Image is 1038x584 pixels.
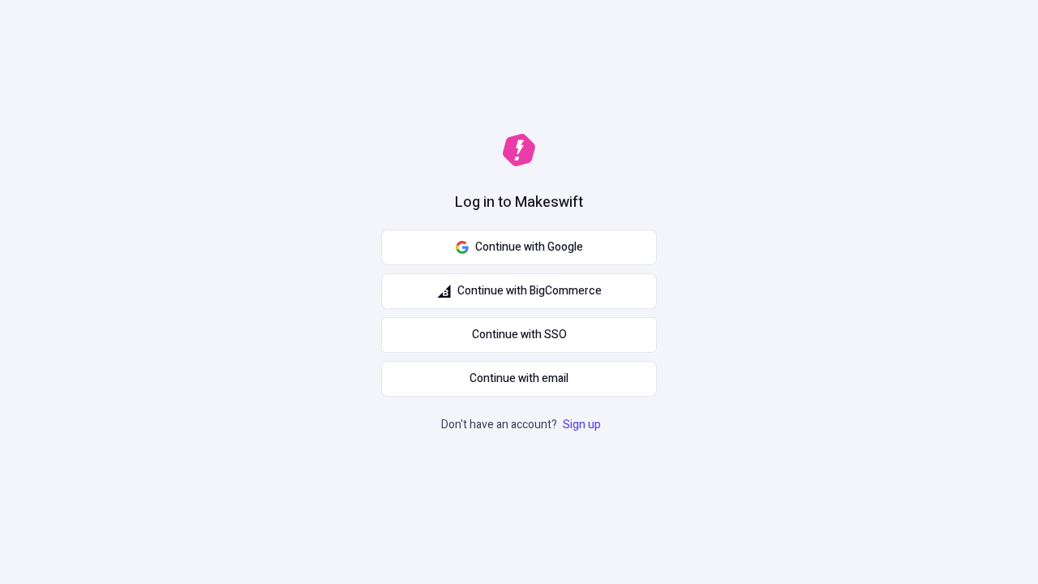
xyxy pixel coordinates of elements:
p: Don't have an account? [441,416,604,434]
a: Sign up [560,416,604,433]
span: Continue with Google [475,238,583,256]
a: Continue with SSO [381,317,657,353]
span: Continue with BigCommerce [457,282,602,300]
span: Continue with email [470,370,568,388]
button: Continue with email [381,361,657,397]
button: Continue with Google [381,230,657,265]
h1: Log in to Makeswift [455,192,583,213]
button: Continue with BigCommerce [381,273,657,309]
